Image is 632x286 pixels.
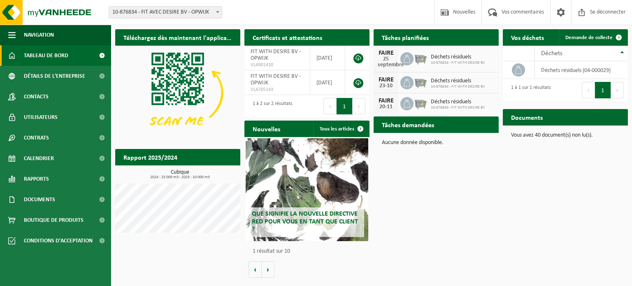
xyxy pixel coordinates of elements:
span: 10-876834 - FIT AVEC DESIRE BV - OPWIJK [109,7,222,18]
font: Déchets résiduels [431,78,471,84]
font: Calendrier [24,156,54,162]
font: Nouvelles [453,9,475,15]
font: 23-10 [379,83,393,89]
font: 1 résultat sur 10 [253,248,290,254]
font: Tableau de bord [24,53,68,59]
font: 20-11 [379,104,393,110]
font: déchets résiduels (04-000029) [541,67,611,73]
font: Vos commentaires [502,9,544,15]
button: Précédent [323,98,337,114]
font: 1 à 1 sur 1 résultats [511,85,551,90]
font: Déchets résiduels [431,54,471,60]
font: Documents [24,197,55,203]
font: Documents [511,115,543,121]
font: FAIRE [379,98,394,104]
font: [DATE] [316,55,332,61]
font: Vous avez 40 document(s) non lu(s). [511,132,593,138]
font: 10-876834 - FIT WITH DESIRE BV [431,84,485,89]
font: Contacts [24,94,49,100]
font: 1 à 2 sur 2 résultats [253,101,293,106]
font: FIT WITH DESIRE BV - OPWIJK [251,49,301,61]
a: Demande de collecte [559,29,627,46]
font: Contrats [24,135,49,141]
font: 1 [343,104,346,110]
font: FAIRE [379,50,394,56]
font: Utilisateurs [24,114,58,121]
font: Détails de l'entreprise [24,73,85,79]
img: WB-2500-GAL-GY-01 [414,51,428,65]
font: [DATE] [316,80,332,86]
font: Rapport 2025/2024 [123,155,177,161]
button: Suivant [611,82,624,98]
font: Rapports [24,176,49,182]
button: Précédent [582,82,595,98]
span: 10-876834 - FIT AVEC DESIRE BV - OPWIJK [109,6,222,19]
font: Nouvelles [253,126,280,133]
a: Que signifie la nouvelle directive RED pour vous en tant que client ? [246,138,368,241]
button: 1 [337,98,353,114]
font: 2024 : 25 000 m3 - 2025 : 10 000 m3 [150,175,210,179]
font: Tâches demandées [382,122,434,129]
font: FIT WITH DESIRE BV - OPWIJK [251,73,301,86]
font: 10-876834 - FIT WITH DESIRE BV [431,60,485,65]
font: 10-876834 - FIT AVEC DESIRE BV - OPWIJK [112,9,209,15]
button: Suivant [353,98,365,114]
img: WB-2500-GAL-GY-01 [414,75,428,89]
img: Téléchargez l'application VHEPlus [115,46,240,140]
font: Demande de collecte [565,35,613,40]
font: Conditions d'acceptation [24,238,93,244]
font: Tâches planifiées [382,35,429,42]
img: WB-2500-GAL-GY-01 [414,96,428,110]
font: Navigation [24,32,54,38]
font: VLA901410 [251,63,273,67]
font: Boutique de produits [24,217,84,223]
font: Que signifie la nouvelle directive RED pour vous en tant que client ? [252,211,358,233]
font: Se déconnecter [590,9,626,15]
font: 1 [601,88,604,94]
font: Déchets résiduels [431,99,471,105]
font: Vos déchets [511,35,544,42]
font: 25 septembre [378,56,404,68]
font: Déchets [541,50,562,57]
button: 1 [595,82,611,98]
font: FAIRE [379,77,394,83]
font: Téléchargez dès maintenant l'application Vanheede+ ! [123,35,274,42]
font: Certificats et attestations [253,35,322,42]
a: Tous les articles [313,121,369,137]
font: Tous les articles [320,126,354,132]
font: 10-876834 - FIT WITH DESIRE BV [431,105,485,110]
font: Cubique [171,169,189,175]
font: VLA705143 [251,87,273,92]
font: Aucune donnée disponible. [382,140,444,146]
